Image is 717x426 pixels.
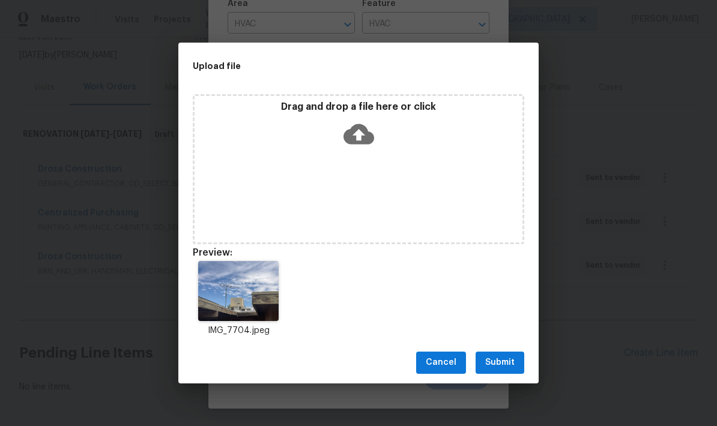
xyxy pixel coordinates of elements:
[416,352,466,374] button: Cancel
[193,59,470,73] h2: Upload file
[195,101,522,113] p: Drag and drop a file here or click
[485,355,515,370] span: Submit
[198,261,278,321] img: 9k=
[426,355,456,370] span: Cancel
[476,352,524,374] button: Submit
[193,325,284,337] p: IMG_7704.jpeg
